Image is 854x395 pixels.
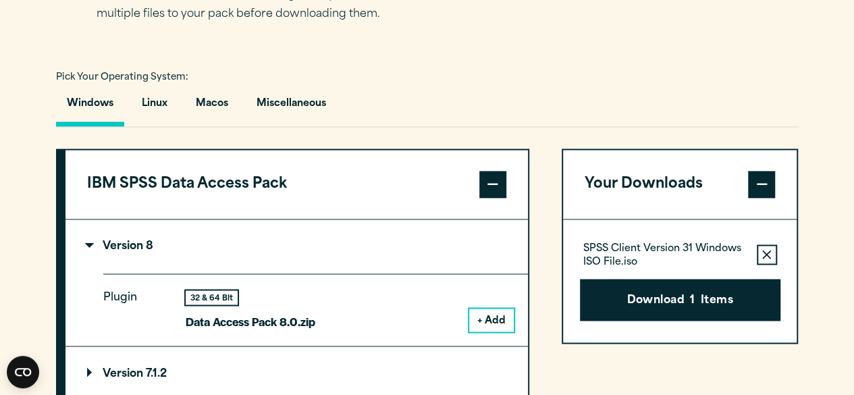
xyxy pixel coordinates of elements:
p: Data Access Pack 8.0.zip [186,312,315,332]
button: Windows [56,88,124,126]
div: Your Downloads [563,219,797,342]
button: Linux [131,88,178,126]
p: Version 7.1.2 [87,368,167,379]
summary: Version 8 [65,219,528,273]
div: 32 & 64 Bit [186,290,238,305]
p: Version 8 [87,241,153,252]
button: IBM SPSS Data Access Pack [65,150,528,219]
span: 1 [690,292,695,310]
button: Open CMP widget [7,356,39,388]
button: + Add [469,309,514,332]
button: Miscellaneous [246,88,337,126]
p: Plugin [103,288,164,321]
button: Macos [185,88,239,126]
p: SPSS Client Version 31 Windows ISO File.iso [583,242,746,269]
button: Your Downloads [563,150,797,219]
button: Download1Items [580,279,780,321]
span: Pick Your Operating System: [56,73,188,82]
